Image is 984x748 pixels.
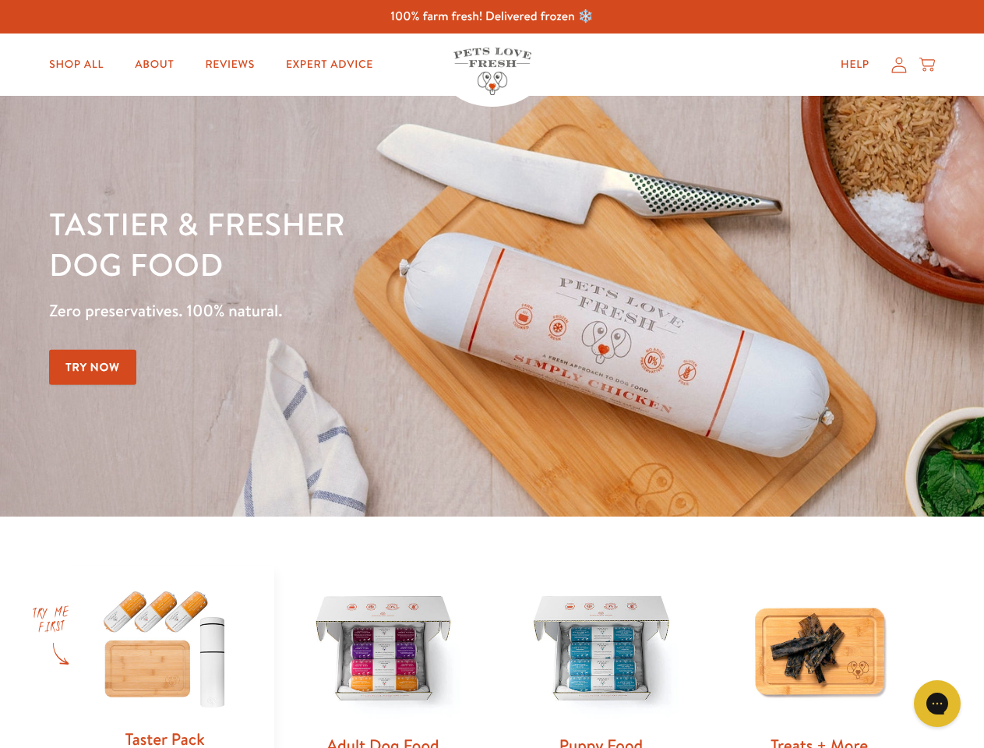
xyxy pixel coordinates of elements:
[49,350,136,385] a: Try Now
[453,48,531,95] img: Pets Love Fresh
[828,49,882,80] a: Help
[122,49,186,80] a: About
[49,203,640,284] h1: Tastier & fresher dog food
[192,49,266,80] a: Reviews
[906,675,968,732] iframe: Gorgias live chat messenger
[49,297,640,325] p: Zero preservatives. 100% natural.
[37,49,116,80] a: Shop All
[273,49,386,80] a: Expert Advice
